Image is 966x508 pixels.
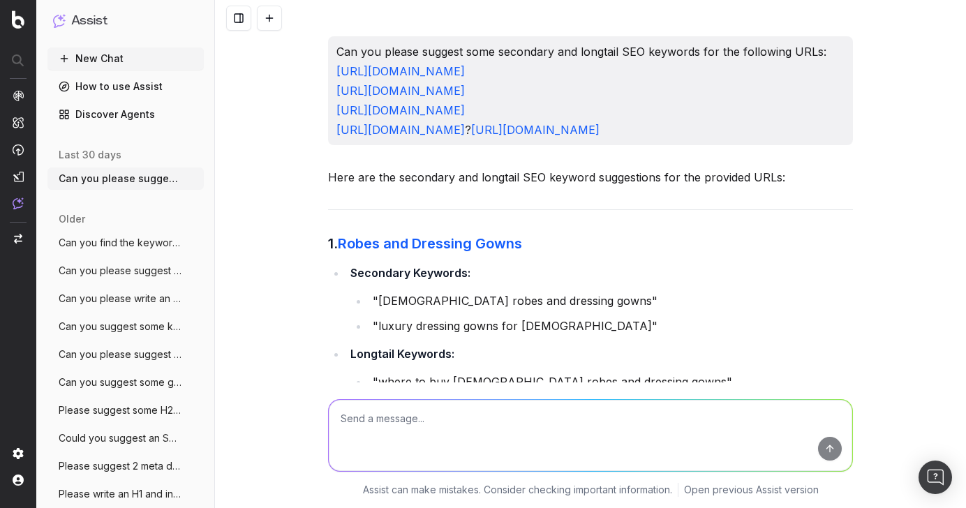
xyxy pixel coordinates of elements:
p: Assist can make mistakes. Consider checking important information. [363,483,672,497]
span: Please write an H1 and intro for https:/ [59,487,181,501]
img: Analytics [13,90,24,101]
button: Can you please suggest some key words an [47,260,204,282]
a: [URL][DOMAIN_NAME] [336,103,465,117]
img: Intelligence [13,117,24,128]
div: Open Intercom Messenger [919,461,952,494]
img: Assist [13,197,24,209]
strong: Secondary Keywords: [350,266,470,280]
span: Can you please suggest some key words an [59,264,181,278]
img: Studio [13,171,24,182]
button: Can you suggest some good H2/H3 headings [47,371,204,394]
img: My account [13,475,24,486]
span: last 30 days [59,148,121,162]
h1: Assist [71,11,107,31]
a: How to use Assist [47,75,204,98]
button: Can you find the keyword search volume o [47,232,204,254]
p: Can you please suggest some secondary and longtail SEO keywords for the following URLs: ? [336,42,845,140]
li: "luxury dressing gowns for [DEMOGRAPHIC_DATA]" [369,316,853,336]
span: Can you please write an SEO brief for ht [59,292,181,306]
span: Can you find the keyword search volume o [59,236,181,250]
a: Discover Agents [47,103,204,126]
a: [URL][DOMAIN_NAME] [336,123,465,137]
a: Robes and Dressing Gowns [338,235,522,252]
span: Can you suggest some good H2/H3 headings [59,375,181,389]
span: Can you please suggest some secondary an [59,172,181,186]
a: [URL][DOMAIN_NAME] [336,64,465,78]
button: Can you suggest some keywords, secondary [47,315,204,338]
span: Please suggest some H2 headings for the [59,403,181,417]
span: older [59,212,85,226]
img: Botify logo [12,10,24,29]
a: [URL][DOMAIN_NAME] [471,123,600,137]
button: Can you please write an SEO brief for ht [47,287,204,310]
span: Can you suggest some keywords, secondary [59,320,181,334]
button: Could you suggest an SEO-optimised intro [47,427,204,449]
a: [URL][DOMAIN_NAME] [336,84,465,98]
button: Please suggest 2 meta descriptions for h [47,455,204,477]
span: Please suggest 2 meta descriptions for h [59,459,181,473]
img: Assist [53,14,66,27]
li: "where to buy [DEMOGRAPHIC_DATA] robes and dressing gowns" [369,372,853,391]
a: Open previous Assist version [684,483,819,497]
button: Assist [53,11,198,31]
p: Here are the secondary and longtail SEO keyword suggestions for the provided URLs: [328,167,853,187]
span: Could you suggest an SEO-optimised intro [59,431,181,445]
button: New Chat [47,47,204,70]
strong: Longtail Keywords: [350,347,454,361]
img: Activation [13,144,24,156]
button: Can you please suggest some H2 and H3 he [47,343,204,366]
button: Please write an H1 and intro for https:/ [47,483,204,505]
h3: 1. [328,232,853,255]
button: Please suggest some H2 headings for the [47,399,204,421]
img: Switch project [14,234,22,244]
img: Setting [13,448,24,459]
button: Can you please suggest some secondary an [47,167,204,190]
li: "[DEMOGRAPHIC_DATA] robes and dressing gowns" [369,291,853,311]
span: Can you please suggest some H2 and H3 he [59,348,181,361]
